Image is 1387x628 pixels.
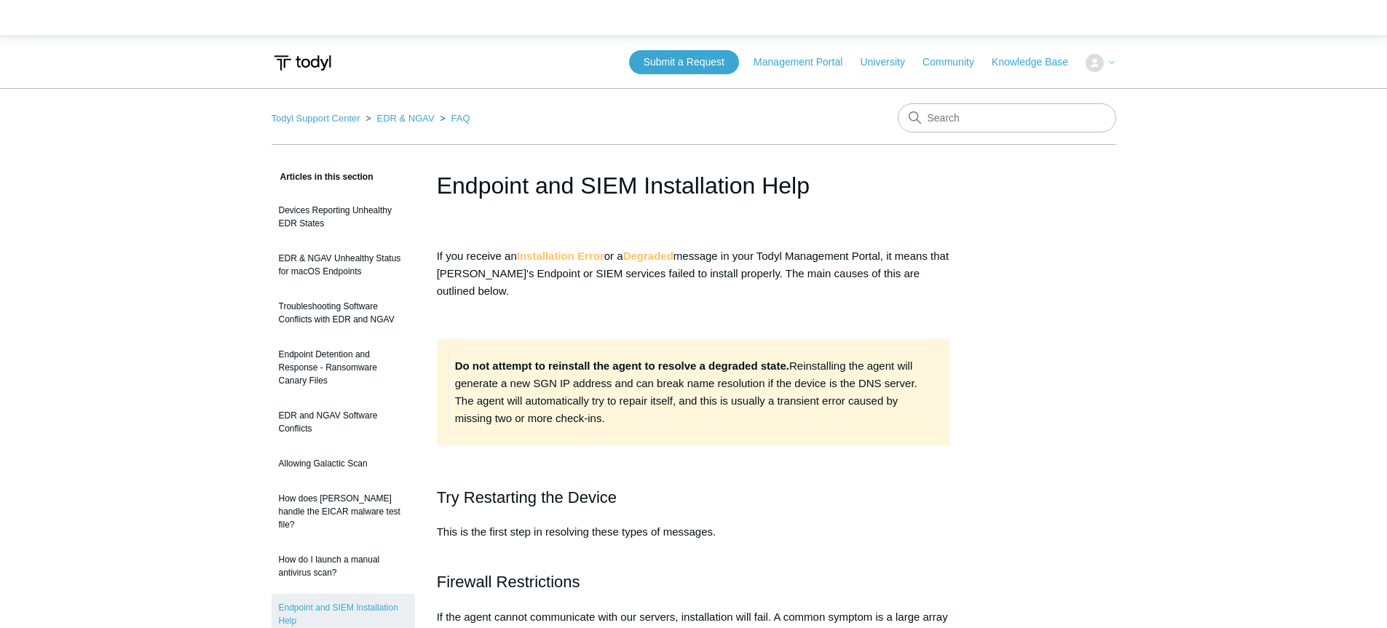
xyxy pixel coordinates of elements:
[272,196,415,237] a: Devices Reporting Unhealthy EDR States
[272,485,415,538] a: How does [PERSON_NAME] handle the EICAR malware test file?
[437,247,951,300] p: If you receive an or a message in your Todyl Management Portal, it means that [PERSON_NAME]'s End...
[272,49,333,76] img: Todyl Support Center Help Center home page
[272,546,415,587] a: How do I launch a manual antivirus scan?
[898,103,1116,132] input: Search
[272,450,415,477] a: Allowing Galactic Scan
[448,351,939,434] td: Reinstalling the agent will generate a new SGN IP address and can break name resolution if the de...
[437,485,951,510] h2: Try Restarting the Device
[272,172,374,182] span: Articles in this section
[860,55,919,70] a: University
[272,245,415,285] a: EDR & NGAV Unhealthy Status for macOS Endpoints
[272,293,415,333] a: Troubleshooting Software Conflicts with EDR and NGAV
[629,50,739,74] a: Submit a Request
[623,250,673,262] strong: Degraded
[451,113,470,124] a: FAQ
[922,55,989,70] a: Community
[272,113,360,124] a: Todyl Support Center
[376,113,434,124] a: EDR & NGAV
[754,55,857,70] a: Management Portal
[437,569,951,595] h2: Firewall Restrictions
[272,341,415,394] a: Endpoint Detention and Response - Ransomware Canary Files
[455,359,789,372] strong: Do not attempt to reinstall the agent to resolve a degraded state.
[992,55,1083,70] a: Knowledge Base
[363,113,437,124] li: EDR & NGAV
[437,113,470,124] li: FAQ
[437,523,951,558] p: This is the first step in resolving these types of messages.
[517,250,604,262] strong: Installation Error
[437,168,951,203] h1: Endpoint and SIEM Installation Help
[272,113,363,124] li: Todyl Support Center
[272,402,415,442] a: EDR and NGAV Software Conflicts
